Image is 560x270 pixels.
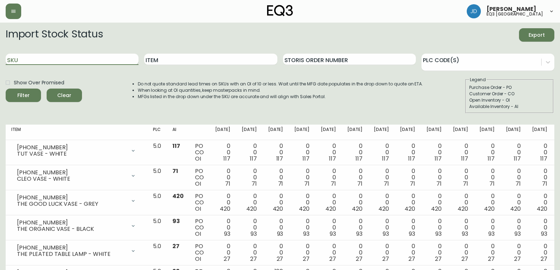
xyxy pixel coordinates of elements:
div: [PHONE_NUMBER]TUT VASE - WHITE [11,143,142,158]
span: 93 [514,230,521,238]
div: 0 0 [294,193,310,212]
span: 71 [331,180,336,188]
span: 117 [276,155,283,163]
div: 0 0 [479,218,495,237]
td: 5.0 [147,165,167,190]
div: 0 0 [426,243,442,262]
span: 117 [223,155,230,163]
div: 0 0 [506,218,521,237]
div: [PHONE_NUMBER]THE GOOD LUCK VASE - GREY [11,193,142,209]
div: 0 0 [400,243,415,262]
div: PO CO [195,193,204,212]
span: 93 [541,230,547,238]
div: 0 0 [479,243,495,262]
div: 0 0 [321,218,336,237]
div: 0 0 [242,193,257,212]
div: CLEO VASE - WHITE [17,176,126,182]
span: OI [195,230,201,238]
th: [DATE] [447,125,474,140]
th: [DATE] [500,125,527,140]
div: 0 0 [242,243,257,262]
span: 27 [224,255,230,263]
div: 0 0 [374,168,389,187]
span: 71 [436,180,442,188]
img: 7c567ac048721f22e158fd313f7f0981 [467,4,481,18]
span: 27 [461,255,468,263]
span: 420 [510,205,521,213]
span: 93 [330,230,336,238]
div: 0 0 [294,143,310,162]
span: 117 [408,155,415,163]
div: Available Inventory - AI [469,103,550,110]
span: 27 [356,255,362,263]
h2: Import Stock Status [6,28,103,42]
span: Show Over Promised [14,79,64,86]
span: 93 [409,230,415,238]
span: 93 [488,230,495,238]
span: 71 [410,180,415,188]
div: 0 0 [374,193,389,212]
div: 0 0 [426,168,442,187]
div: PO CO [195,143,204,162]
div: THE GOOD LUCK VASE - GREY [17,201,126,207]
span: 93 [250,230,257,238]
div: 0 0 [479,193,495,212]
button: Filter [6,89,41,102]
span: 93 [356,230,362,238]
span: 117 [540,155,547,163]
div: 0 0 [506,143,521,162]
th: PLC [147,125,167,140]
div: 0 0 [532,243,547,262]
div: [PHONE_NUMBER]CLEO VASE - WHITE [11,168,142,184]
th: [DATE] [342,125,368,140]
span: Export [525,31,549,40]
th: AI [167,125,189,140]
span: 420 [458,205,468,213]
th: [DATE] [394,125,421,140]
span: 71 [304,180,310,188]
div: 0 0 [294,218,310,237]
div: 0 0 [268,168,283,187]
div: [PHONE_NUMBER] [17,169,126,176]
button: Clear [47,89,82,102]
div: 0 0 [215,218,230,237]
div: PO CO [195,168,204,187]
span: 27 [435,255,442,263]
span: 71 [489,180,495,188]
div: 0 0 [453,143,468,162]
div: 0 0 [506,168,521,187]
span: 93 [224,230,230,238]
span: 71 [384,180,389,188]
span: 93 [435,230,442,238]
div: 0 0 [374,243,389,262]
div: 0 0 [479,168,495,187]
div: 0 0 [321,143,336,162]
th: [DATE] [210,125,236,140]
span: 27 [408,255,415,263]
span: 117 [514,155,521,163]
span: 117 [329,155,336,163]
span: 93 [383,230,389,238]
div: 0 0 [321,243,336,262]
span: 71 [278,180,283,188]
div: THE ORGANIC VASE - BLACK [17,226,126,232]
span: 420 [431,205,442,213]
li: When looking at OI quantities, keep masterpacks in mind. [138,87,423,94]
span: 71 [463,180,468,188]
div: 0 0 [294,243,310,262]
span: 93 [172,217,180,225]
span: 27 [488,255,495,263]
li: Do not quote standard lead times on SKUs with an OI of 10 or less. Wait until the MFG date popula... [138,81,423,87]
span: 27 [541,255,547,263]
div: PO CO [195,218,204,237]
span: 420 [246,205,257,213]
span: 117 [461,155,468,163]
div: 0 0 [532,193,547,212]
div: 0 0 [400,168,415,187]
div: 0 0 [294,168,310,187]
div: 0 0 [215,143,230,162]
div: [PHONE_NUMBER] [17,194,126,201]
th: Item [6,125,147,140]
button: Export [519,28,554,42]
div: 0 0 [532,143,547,162]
